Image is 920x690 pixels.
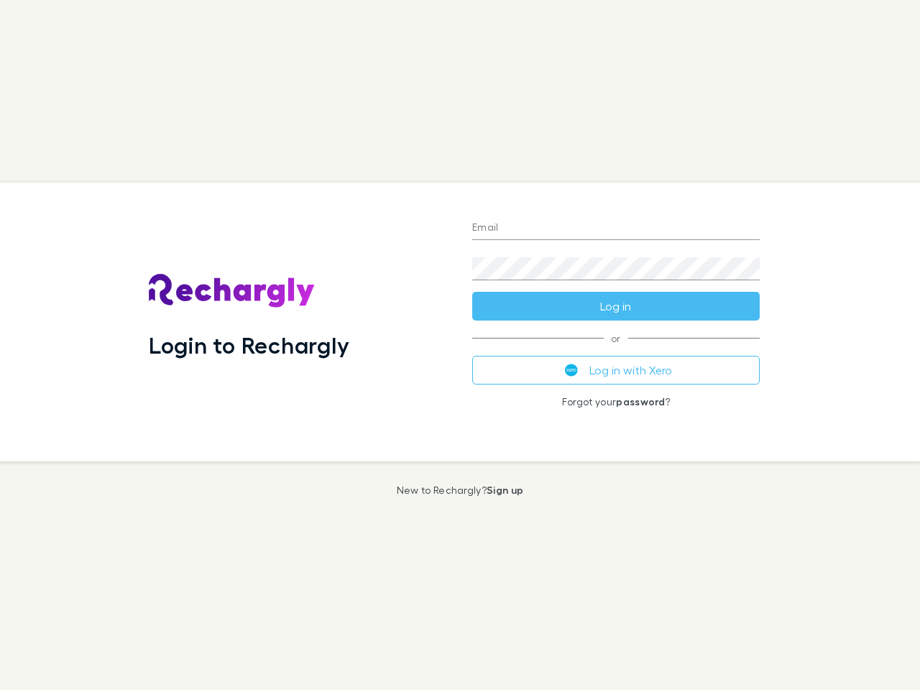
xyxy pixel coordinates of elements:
img: Rechargly's Logo [149,274,316,308]
button: Log in [472,292,760,321]
button: Log in with Xero [472,356,760,385]
span: or [472,338,760,339]
img: Xero's logo [565,364,578,377]
h1: Login to Rechargly [149,331,349,359]
a: Sign up [487,484,523,496]
p: Forgot your ? [472,396,760,408]
a: password [616,395,665,408]
p: New to Rechargly? [397,484,524,496]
